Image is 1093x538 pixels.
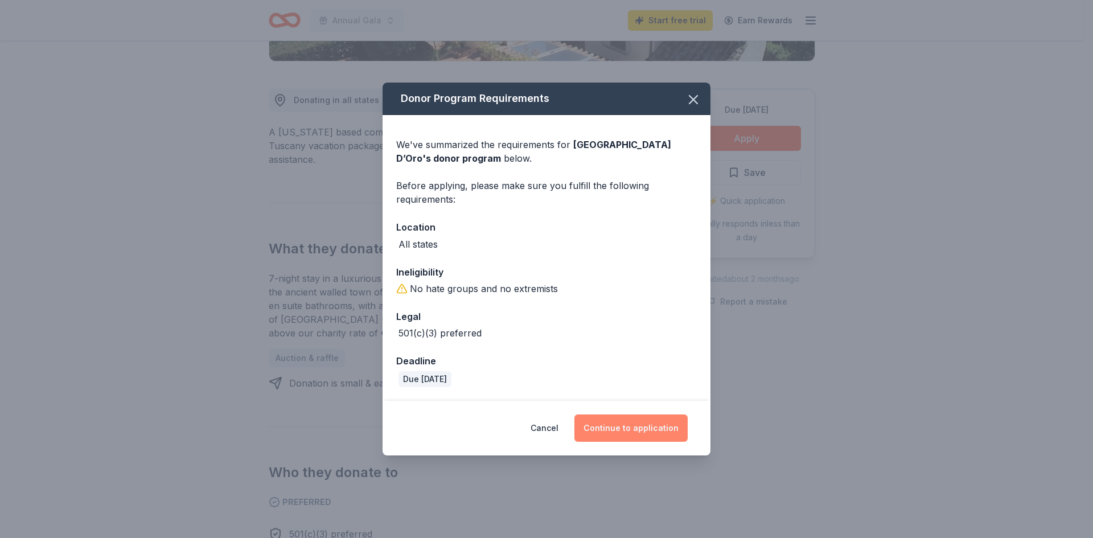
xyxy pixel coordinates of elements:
div: All states [398,237,438,251]
button: Cancel [531,414,558,442]
div: We've summarized the requirements for below. [396,138,697,165]
button: Continue to application [574,414,688,442]
div: 501(c)(3) preferred [398,326,482,340]
div: Before applying, please make sure you fulfill the following requirements: [396,179,697,206]
div: Donor Program Requirements [383,83,710,115]
div: No hate groups and no extremists [410,282,558,295]
div: Location [396,220,697,235]
div: Due [DATE] [398,371,451,387]
div: Ineligibility [396,265,697,280]
div: Deadline [396,354,697,368]
div: Legal [396,309,697,324]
